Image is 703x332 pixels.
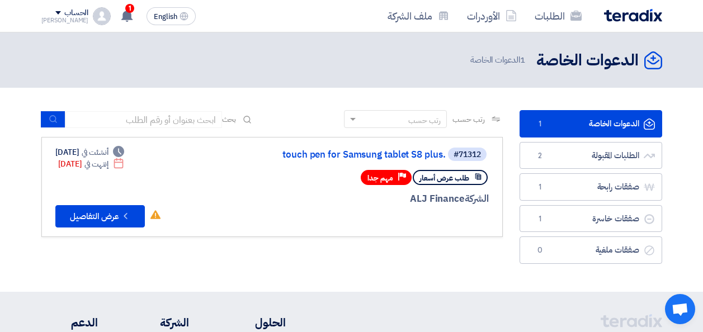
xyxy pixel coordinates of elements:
li: الحلول [223,314,286,331]
div: الحساب [64,8,88,18]
div: #71312 [454,151,481,159]
li: الدعم [41,314,98,331]
a: touch pen for Samsung tablet S8 plus. [222,150,446,160]
span: 1 [534,214,547,225]
span: 0 [534,245,547,256]
span: بحث [222,113,237,125]
a: ملف الشركة [379,3,458,29]
img: Teradix logo [604,9,662,22]
div: [DATE] [58,158,125,170]
span: الدعوات الخاصة [470,54,527,67]
a: الطلبات [526,3,591,29]
span: 2 [534,150,547,162]
input: ابحث بعنوان أو رقم الطلب [65,111,222,128]
h2: الدعوات الخاصة [536,50,639,72]
span: طلب عرض أسعار [419,173,469,183]
div: رتب حسب [408,115,441,126]
a: صفقات خاسرة1 [520,205,662,233]
span: English [154,13,177,21]
span: 1 [534,182,547,193]
span: 1 [520,54,525,66]
button: English [147,7,196,25]
a: الدعوات الخاصة1 [520,110,662,137]
a: صفقات رابحة1 [520,173,662,201]
div: [DATE] [55,146,125,158]
span: إنتهت في [84,158,108,170]
span: مهم جدا [367,173,393,183]
button: عرض التفاصيل [55,205,145,227]
div: Open chat [665,294,695,324]
span: 1 [534,118,547,130]
div: ALJ Finance [220,192,489,206]
span: رتب حسب [452,113,484,125]
span: الشركة [465,192,489,206]
li: الشركة [131,314,189,331]
a: صفقات ملغية0 [520,236,662,264]
span: 1 [125,4,134,13]
a: الأوردرات [458,3,526,29]
span: أنشئت في [82,146,108,158]
img: profile_test.png [93,7,111,25]
div: [PERSON_NAME] [41,17,89,23]
a: الطلبات المقبولة2 [520,142,662,169]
